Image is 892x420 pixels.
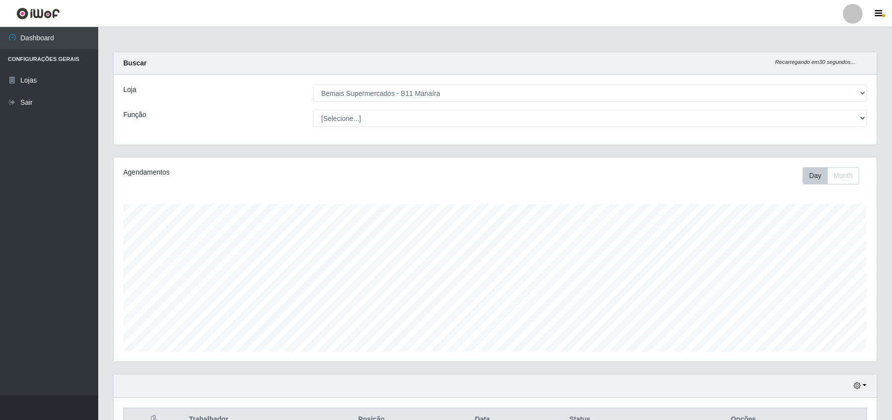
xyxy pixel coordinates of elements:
label: Função [123,110,146,120]
div: Agendamentos [123,167,424,178]
img: CoreUI Logo [16,7,60,20]
strong: Buscar [123,59,146,67]
button: Month [827,167,859,184]
div: Toolbar with button groups [803,167,867,184]
div: First group [803,167,859,184]
i: Recarregando em 30 segundos... [775,59,855,65]
button: Day [803,167,828,184]
label: Loja [123,85,136,95]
